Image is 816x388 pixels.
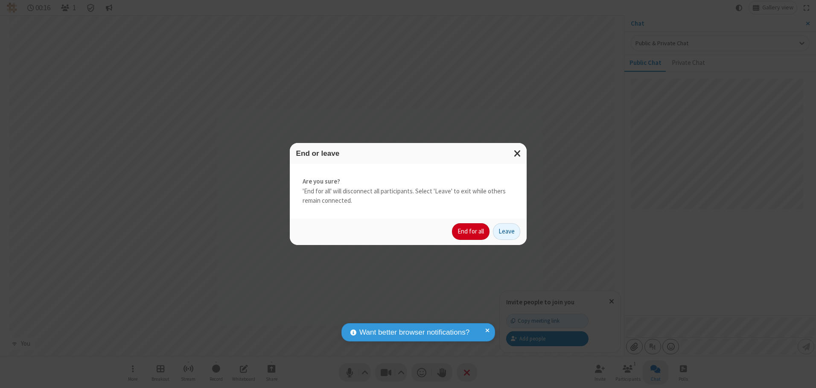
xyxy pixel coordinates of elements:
button: End for all [452,223,490,240]
span: Want better browser notifications? [359,327,469,338]
div: 'End for all' will disconnect all participants. Select 'Leave' to exit while others remain connec... [290,164,527,219]
button: Close modal [509,143,527,164]
strong: Are you sure? [303,177,514,187]
button: Leave [493,223,520,240]
h3: End or leave [296,149,520,158]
